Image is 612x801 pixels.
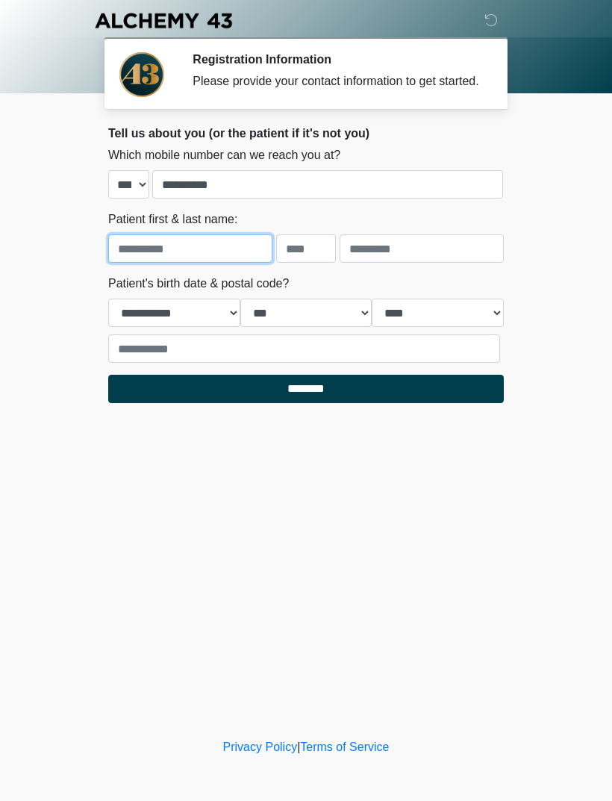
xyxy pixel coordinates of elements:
a: | [297,741,300,753]
label: Patient first & last name: [108,211,237,228]
a: Terms of Service [300,741,389,753]
a: Privacy Policy [223,741,298,753]
div: Please provide your contact information to get started. [193,72,481,90]
img: Alchemy 43 Logo [93,11,234,30]
h2: Registration Information [193,52,481,66]
h2: Tell us about you (or the patient if it's not you) [108,126,504,140]
label: Which mobile number can we reach you at? [108,146,340,164]
img: Agent Avatar [119,52,164,97]
label: Patient's birth date & postal code? [108,275,289,293]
